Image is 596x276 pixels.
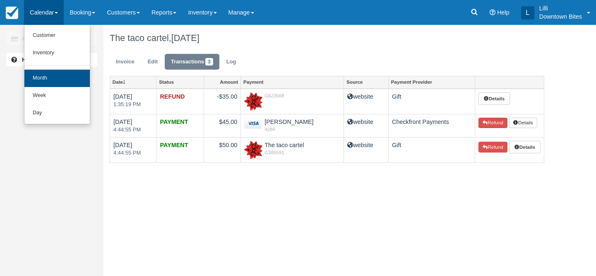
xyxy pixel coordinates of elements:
[389,76,475,88] a: Payment Provider
[220,54,243,70] a: Log
[509,141,541,154] a: Details
[160,142,188,148] strong: PAYMENT
[389,114,475,137] td: Checkfront Payments
[241,76,344,88] a: Payment
[478,92,510,105] a: Details
[6,7,18,19] img: checkfront-main-nav-mini-logo.png
[204,137,241,162] td: $50.00
[521,6,534,19] div: L
[244,118,262,129] img: visa.png
[110,33,544,43] h1: The taco cartel,
[244,149,340,156] em: G385591
[24,104,90,122] a: Day
[110,76,156,88] a: Date
[344,137,389,162] td: website
[24,27,90,44] a: Customer
[113,149,153,157] em: 4:44:55 PM
[478,118,507,128] button: Refund
[539,4,582,12] p: Lilli
[539,12,582,21] p: Downtown Bites
[160,93,185,100] strong: REFUND
[244,92,340,99] em: G623568
[110,89,156,114] td: [DATE]
[142,54,164,70] a: Edit
[113,101,153,109] em: 1:35:19 PM
[204,89,241,114] td: -$35.00
[156,76,204,88] a: Status
[171,33,199,43] span: [DATE]
[389,137,475,162] td: Gift
[24,87,90,104] a: Week
[110,137,156,162] td: [DATE]
[389,89,475,114] td: Gift
[241,114,344,137] td: [PERSON_NAME]
[344,89,389,114] td: website
[478,142,507,153] button: Refund
[244,126,340,133] em: 4284
[204,114,241,137] td: $45.00
[110,54,141,70] a: Invoice
[24,70,90,87] a: Month
[344,114,389,137] td: website
[497,9,509,16] span: Help
[113,126,153,134] em: 4:44:55 PM
[22,56,34,63] b: Help
[160,119,188,125] strong: PAYMENT
[509,118,537,128] button: Details
[241,137,344,162] td: The taco cartel
[110,114,156,137] td: [DATE]
[244,92,262,111] img: gift.png
[24,44,90,62] a: Inventory
[6,53,97,66] a: Help
[244,141,262,159] img: gift.png
[165,54,219,70] a: Transactions3
[344,76,388,88] a: Source
[490,10,495,15] i: Help
[205,58,213,65] span: 3
[204,76,240,88] a: Amount
[24,25,90,124] ul: Calendar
